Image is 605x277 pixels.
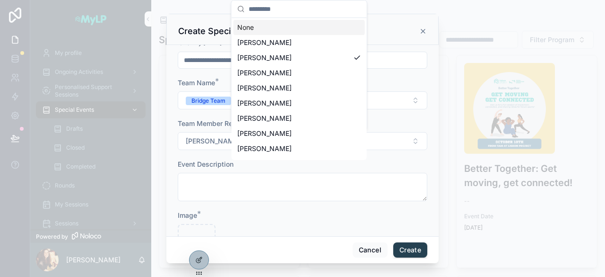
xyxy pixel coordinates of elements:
[237,83,292,93] span: [PERSON_NAME]
[178,160,233,168] span: Event Description
[186,136,240,146] span: [PERSON_NAME]
[178,26,264,37] h3: Create Special Event
[186,96,231,105] button: Unselect BRIDGE_TEAM
[178,119,264,127] span: Team Member Responsible
[353,242,388,258] button: Cancel
[237,98,292,108] span: [PERSON_NAME]
[237,68,292,78] span: [PERSON_NAME]
[237,114,292,123] span: [PERSON_NAME]
[237,38,292,47] span: [PERSON_NAME]
[237,159,348,169] span: [PERSON_NAME] [PERSON_NAME]
[233,20,365,35] div: None
[178,211,197,219] span: Image
[178,79,215,87] span: Team Name
[178,91,427,109] button: Select Button
[191,97,225,105] div: Bridge Team
[237,129,292,138] span: [PERSON_NAME]
[178,132,427,150] button: Select Button
[232,18,367,160] div: Suggestions
[393,242,427,258] button: Create
[237,53,292,63] span: [PERSON_NAME]
[237,144,292,153] span: [PERSON_NAME]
